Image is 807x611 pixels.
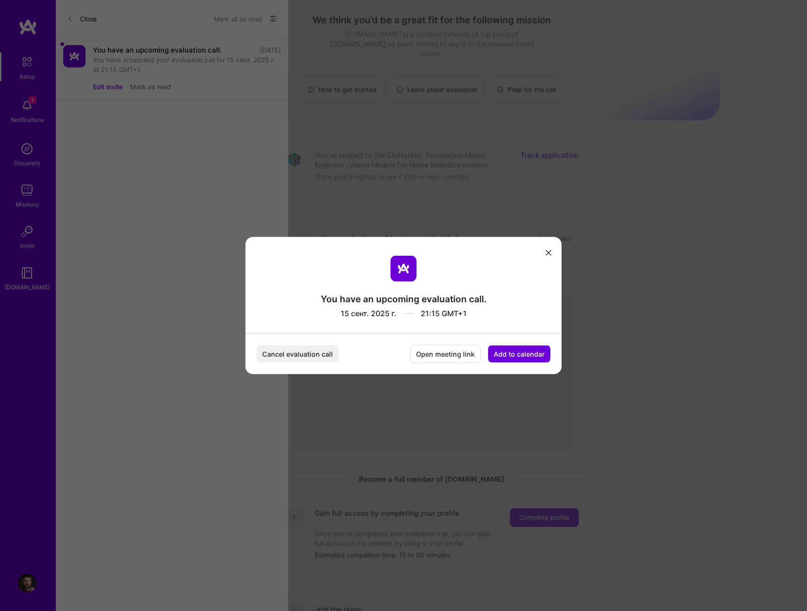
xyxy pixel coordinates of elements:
[321,305,487,319] div: 15 сент. 2025 г. 21:15 GMT+1
[410,345,481,363] button: Open meeting link
[546,250,551,255] i: icon Close
[245,237,562,374] div: modal
[390,256,417,282] img: aTeam logo
[488,345,550,363] button: Add to calendar
[257,345,338,363] button: Cancel evaluation call
[321,293,487,305] div: You have an upcoming evaluation call.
